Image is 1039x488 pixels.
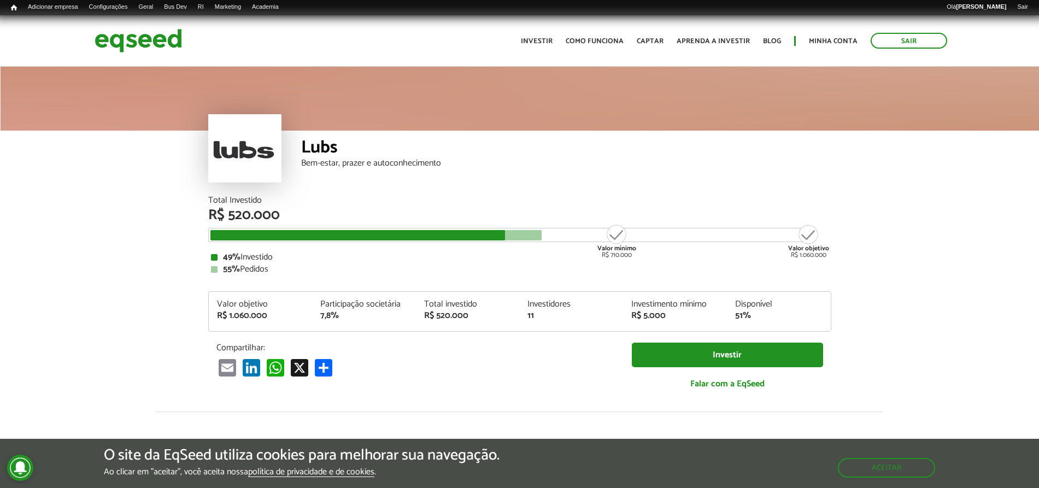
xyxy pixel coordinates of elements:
[596,224,637,258] div: R$ 710.000
[424,300,512,309] div: Total investido
[313,358,334,377] a: Share
[521,38,553,45] a: Investir
[95,26,182,55] img: EqSeed
[211,265,829,274] div: Pedidos
[223,262,240,277] strong: 55%
[192,3,209,11] a: RI
[566,38,624,45] a: Como funciona
[763,38,781,45] a: Blog
[248,468,374,477] a: política de privacidade e de cookies
[246,3,284,11] a: Academia
[159,3,192,11] a: Bus Dev
[216,358,238,377] a: Email
[637,38,664,45] a: Captar
[11,4,17,11] span: Início
[209,3,246,11] a: Marketing
[632,343,823,367] a: Investir
[265,358,286,377] a: WhatsApp
[631,311,719,320] div: R$ 5.000
[735,300,823,309] div: Disponível
[223,250,240,264] strong: 49%
[788,224,829,258] div: R$ 1.060.000
[289,358,310,377] a: X
[5,3,22,13] a: Início
[320,300,408,309] div: Participação societária
[941,3,1012,11] a: Olá[PERSON_NAME]
[240,358,262,377] a: LinkedIn
[1012,3,1034,11] a: Sair
[631,300,719,309] div: Investimento mínimo
[838,458,935,478] button: Aceitar
[677,38,750,45] a: Aprenda a investir
[424,311,512,320] div: R$ 520.000
[22,3,84,11] a: Adicionar empresa
[217,311,304,320] div: R$ 1.060.000
[527,300,615,309] div: Investidores
[211,253,829,262] div: Investido
[809,38,858,45] a: Minha conta
[208,196,831,205] div: Total Investido
[527,311,615,320] div: 11
[216,343,615,353] p: Compartilhar:
[301,159,831,168] div: Bem-estar, prazer e autoconhecimento
[956,3,1006,10] strong: [PERSON_NAME]
[597,243,636,254] strong: Valor mínimo
[632,373,823,395] a: Falar com a EqSeed
[208,208,831,222] div: R$ 520.000
[133,3,159,11] a: Geral
[301,139,831,159] div: Lubs
[871,33,947,49] a: Sair
[320,311,408,320] div: 7,8%
[104,467,500,477] p: Ao clicar em "aceitar", você aceita nossa .
[735,311,823,320] div: 51%
[104,447,500,464] h5: O site da EqSeed utiliza cookies para melhorar sua navegação.
[84,3,133,11] a: Configurações
[217,300,304,309] div: Valor objetivo
[788,243,829,254] strong: Valor objetivo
